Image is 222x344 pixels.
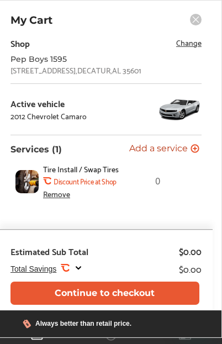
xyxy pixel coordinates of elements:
div: Active vehicle [10,98,87,108]
a: Add a service [129,144,202,155]
button: Continue to checkout [10,282,199,304]
div: 0 [10,159,202,204]
p: Services (1) [10,144,62,155]
span: Change [176,36,202,49]
div: 2012 Chevrolet Camaro [10,112,87,120]
p: My Cart [10,14,52,27]
span: Tire Install / Swap Tires [43,165,155,173]
button: Add a service [129,144,199,155]
div: [STREET_ADDRESS] , DECATUR , AL 35601 [10,66,141,75]
div: Pep Boys 1595 [10,55,115,63]
div: $0.00 [179,261,202,276]
div: $0.00 [179,246,202,257]
div: Estimated Sub Total [10,246,88,257]
span: Total Savings [10,264,56,273]
b: Discount Price at Shop [54,177,117,186]
div: Shop [10,35,30,50]
img: dollor_label_vector.a70140d1.svg [23,319,31,329]
div: Remove [43,189,70,198]
img: tire-install-swap-tires-thumb.jpg [15,170,39,193]
img: 7728_st0640_046.jpg [157,93,202,126]
span: Add a service [129,144,188,155]
div: Always better than retail price. [35,320,131,327]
